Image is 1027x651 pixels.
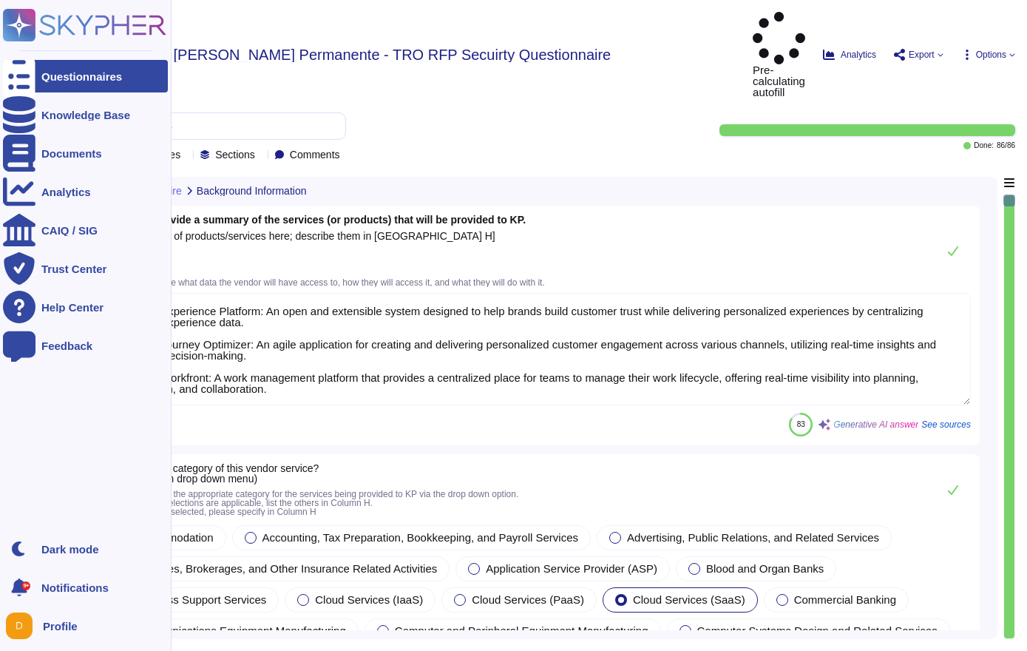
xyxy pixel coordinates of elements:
[41,263,106,274] div: Trust Center
[976,50,1006,59] span: Options
[486,562,657,575] span: Application Service Provider (ASP)
[41,582,109,593] span: Notifications
[3,610,43,642] button: user
[41,71,122,82] div: Questionnaires
[395,624,648,637] span: Computer and Peripheral Equipment Manufacturing
[43,621,78,632] span: Profile
[21,581,30,590] div: 9+
[41,148,102,159] div: Documents
[134,531,214,544] span: Accommodation
[118,462,319,485] span: What is the category of this vendor service? (Select from drop down menu)
[3,214,168,246] a: CAIQ / SIG
[823,49,876,61] button: Analytics
[315,593,423,606] span: Cloud Services (IaaS)
[3,137,168,169] a: Documents
[627,531,879,544] span: Advertising, Public Relations, and Related Services
[41,109,130,121] div: Knowledge Base
[41,340,92,351] div: Feedback
[633,593,745,606] span: Cloud Services (SaaS)
[41,302,104,313] div: Help Center
[134,562,437,575] span: Agencies, Brokerages, and Other Insurance Related Activities
[833,420,918,429] span: Generative AI answer
[262,531,578,544] span: Accounting, Tax Preparation, Bookkeeping, and Payroll Services
[118,277,545,288] span: Please include what data the vendor will have access to, how they will access it, and what they w...
[134,624,346,637] span: Communications Equipment Manufacturing
[41,186,91,198] div: Analytics
[58,113,345,139] input: Search by keywords
[797,420,805,428] span: 83
[697,624,938,637] span: Computer Systems Design and Related Services
[197,186,307,196] span: Background Information
[134,593,266,606] span: Business Support Services
[3,175,168,208] a: Analytics
[41,544,99,555] div: Dark mode
[974,142,994,149] span: Done:
[41,225,98,236] div: CAIQ / SIG
[909,50,935,59] span: Export
[118,230,495,273] span: [List names of products/services here; describe them in [GEOGRAPHIC_DATA] H] 1) 2) 3)
[118,489,518,517] span: Please select the appropriate category for the services being provided to KP via the drop down op...
[3,60,168,92] a: Questionnaires
[215,149,255,160] span: Sections
[118,214,526,226] span: Please provide a summary of the services (or products) that will be provided to KP.
[3,98,168,131] a: Knowledge Base
[3,329,168,362] a: Feedback
[290,149,340,160] span: Comments
[6,613,33,639] img: user
[753,12,805,98] span: Pre-calculating autofill
[68,186,182,196] span: VRM RFP Questionnaire
[3,291,168,323] a: Help Center
[997,142,1015,149] span: 86 / 86
[472,593,584,606] span: Cloud Services (PaaS)
[706,562,824,575] span: Blood and Organ Banks
[3,252,168,285] a: Trust Center
[174,47,611,62] span: [PERSON_NAME] Permanente - TRO RFP Secuirty Questionnaire
[794,593,896,606] span: Commercial Banking
[841,50,876,59] span: Analytics
[101,293,971,405] textarea: 1) Adobe Experience Platform: An open and extensible system designed to help brands build custome...
[921,420,971,429] span: See sources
